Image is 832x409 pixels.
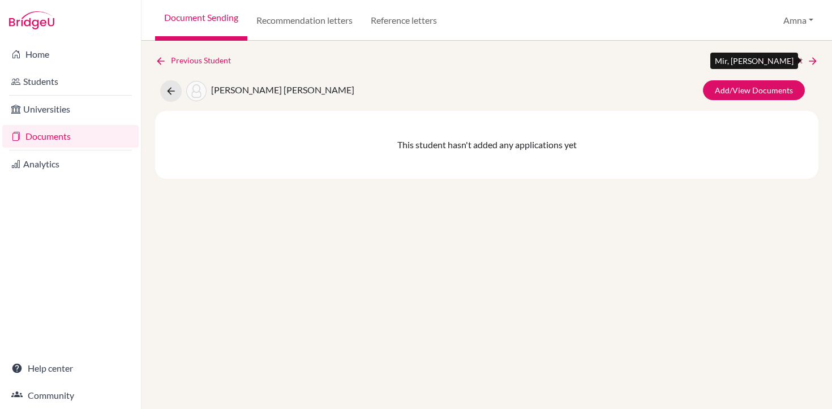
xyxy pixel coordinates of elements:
[2,70,139,93] a: Students
[2,357,139,380] a: Help center
[9,11,54,29] img: Bridge-U
[2,43,139,66] a: Home
[211,84,354,95] span: [PERSON_NAME] [PERSON_NAME]
[710,53,798,69] div: Mir, [PERSON_NAME]
[2,98,139,120] a: Universities
[155,54,240,67] a: Previous Student
[155,111,818,179] div: This student hasn't added any applications yet
[778,10,818,31] button: Amna
[2,384,139,407] a: Community
[703,80,805,100] a: Add/View Documents
[2,125,139,148] a: Documents
[2,153,139,175] a: Analytics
